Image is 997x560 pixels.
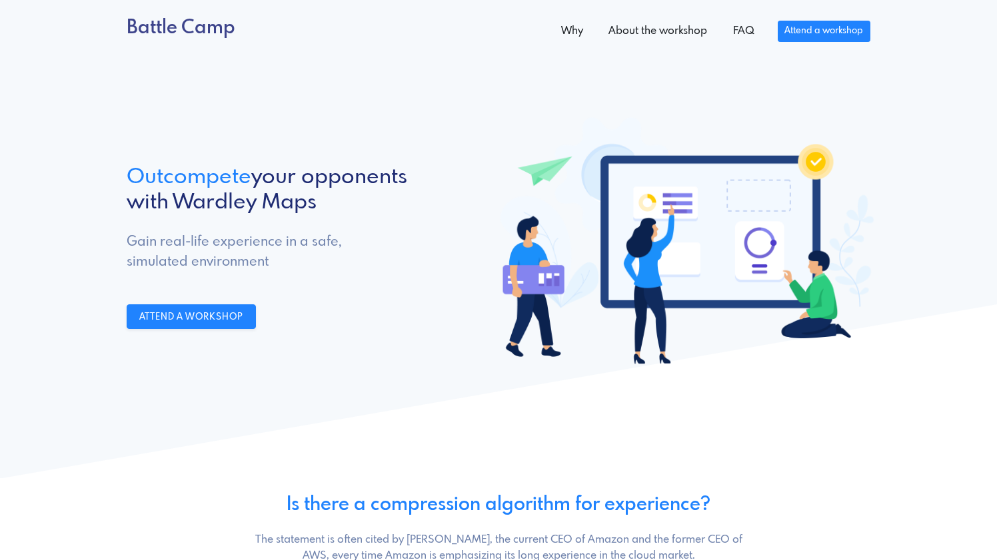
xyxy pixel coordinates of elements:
a: Battle Camp [127,14,235,49]
a: Why [548,18,596,45]
h3: Is there a compression algorithm for experience? [127,494,870,517]
h3: Battle Camp [127,17,235,40]
span: Outcompete [127,166,251,188]
a: FAQ [720,18,766,45]
h2: your opponents with Wardley Maps [127,165,467,216]
a: Attend a workshop [127,304,256,329]
a: Attend a workshop [778,21,870,42]
a: About the workshop [596,18,720,45]
img: 2-teamwork-board.png [493,116,878,373]
p: Gain real-life experience in a safe, simulated environment [127,232,399,272]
